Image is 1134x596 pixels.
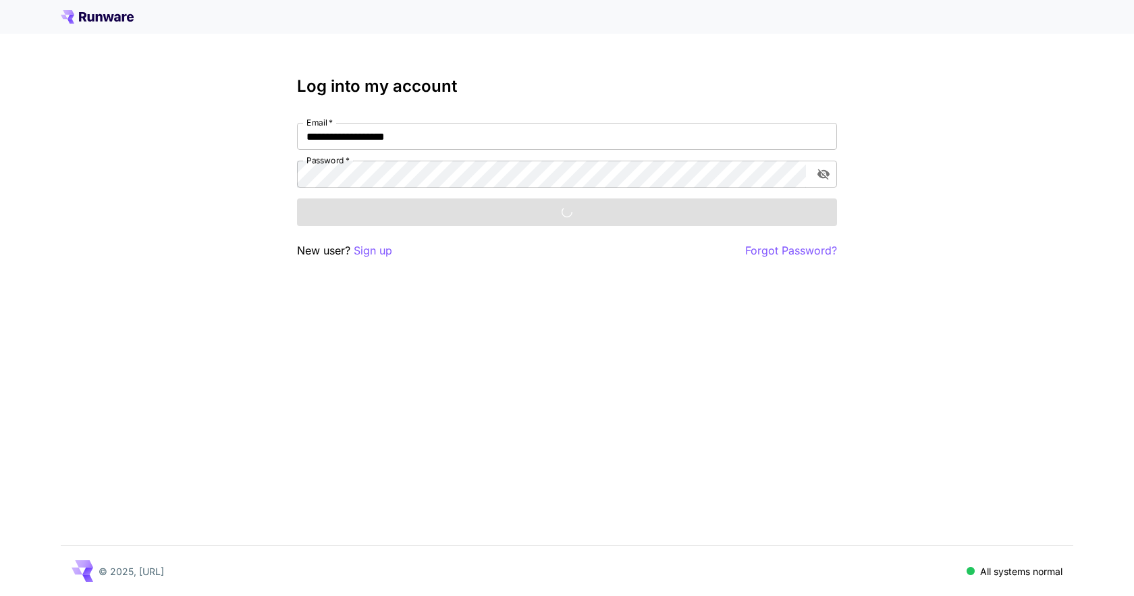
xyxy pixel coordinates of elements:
h3: Log into my account [297,77,837,96]
label: Email [306,117,333,128]
p: All systems normal [980,564,1062,578]
p: © 2025, [URL] [99,564,164,578]
button: toggle password visibility [811,162,836,186]
p: New user? [297,242,392,259]
label: Password [306,155,350,166]
button: Forgot Password? [745,242,837,259]
button: Sign up [354,242,392,259]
